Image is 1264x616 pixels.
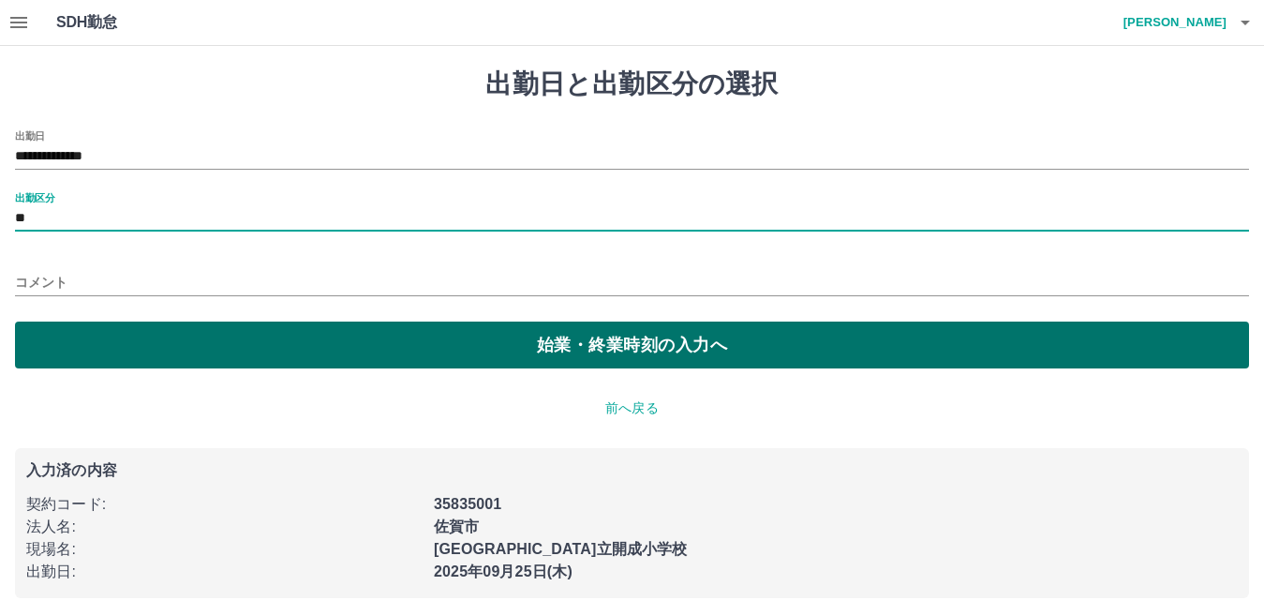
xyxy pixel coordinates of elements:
[26,463,1238,478] p: 入力済の内容
[15,68,1249,100] h1: 出勤日と出勤区分の選択
[15,190,54,204] label: 出勤区分
[26,538,423,561] p: 現場名 :
[15,322,1249,368] button: 始業・終業時刻の入力へ
[434,563,573,579] b: 2025年09月25日(木)
[434,541,687,557] b: [GEOGRAPHIC_DATA]立開成小学校
[15,398,1249,418] p: 前へ戻る
[26,493,423,516] p: 契約コード :
[26,516,423,538] p: 法人名 :
[15,128,45,143] label: 出勤日
[26,561,423,583] p: 出勤日 :
[434,518,479,534] b: 佐賀市
[434,496,501,512] b: 35835001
